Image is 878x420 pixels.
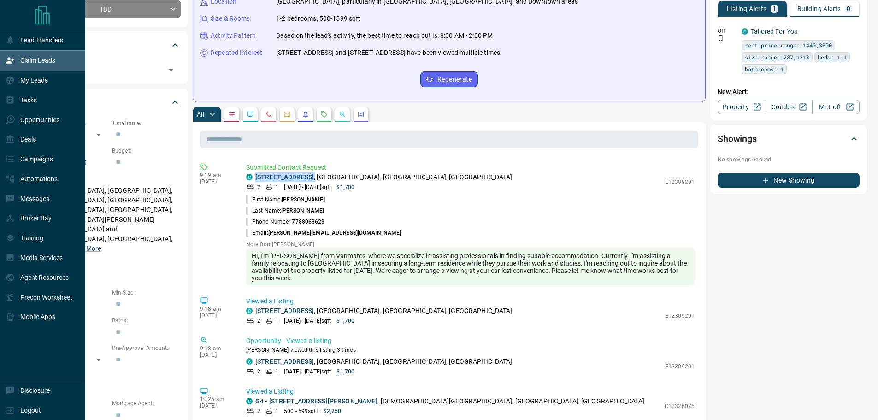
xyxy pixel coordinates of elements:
[665,402,695,410] p: C12326075
[197,111,204,118] p: All
[665,312,695,320] p: E12309201
[246,398,253,404] div: condos.ca
[246,308,253,314] div: condos.ca
[302,111,309,118] svg: Listing Alerts
[765,100,812,114] a: Condos
[281,207,324,214] span: [PERSON_NAME]
[336,317,354,325] p: $1,700
[246,387,695,396] p: Viewed a Listing
[39,261,181,269] p: Motivation:
[420,71,478,87] button: Regenerate
[339,111,346,118] svg: Opportunities
[39,372,181,380] p: Credit Score:
[265,111,272,118] svg: Calls
[39,183,181,256] p: [GEOGRAPHIC_DATA], [GEOGRAPHIC_DATA], [GEOGRAPHIC_DATA], [GEOGRAPHIC_DATA], [GEOGRAPHIC_DATA], [G...
[165,64,177,77] button: Open
[320,111,328,118] svg: Requests
[283,111,291,118] svg: Emails
[255,306,513,316] p: , [GEOGRAPHIC_DATA], [GEOGRAPHIC_DATA], [GEOGRAPHIC_DATA]
[246,174,253,180] div: condos.ca
[336,367,354,376] p: $1,700
[718,173,860,188] button: New Showing
[284,317,331,325] p: [DATE] - [DATE] sqft
[211,48,262,58] p: Repeated Interest
[718,100,765,114] a: Property
[39,34,181,56] div: Tags
[275,183,278,191] p: 1
[718,131,757,146] h2: Showings
[797,6,841,12] p: Building Alerts
[357,111,365,118] svg: Agent Actions
[246,218,325,226] p: Phone Number:
[246,229,401,237] p: Email:
[246,358,253,365] div: condos.ca
[246,296,695,306] p: Viewed a Listing
[718,27,736,35] p: Off
[255,396,644,406] p: , [DEMOGRAPHIC_DATA][GEOGRAPHIC_DATA], [GEOGRAPHIC_DATA], [GEOGRAPHIC_DATA]
[284,407,318,415] p: 500 - 599 sqft
[665,362,695,371] p: E12309201
[255,357,513,367] p: , [GEOGRAPHIC_DATA], [GEOGRAPHIC_DATA], [GEOGRAPHIC_DATA]
[742,28,748,35] div: condos.ca
[772,6,776,12] p: 1
[276,14,361,24] p: 1-2 bedrooms, 500-1599 sqft
[200,178,232,185] p: [DATE]
[211,14,250,24] p: Size & Rooms
[745,41,832,50] span: rent price range: 1440,3300
[336,183,354,191] p: $1,700
[246,346,695,354] p: [PERSON_NAME] viewed this listing 3 times
[275,317,278,325] p: 1
[276,31,493,41] p: Based on the lead's activity, the best time to reach out is: 8:00 AM - 2:00 PM
[112,316,181,325] p: Baths:
[246,336,695,346] p: Opportunity - Viewed a listing
[727,6,767,12] p: Listing Alerts
[211,31,256,41] p: Activity Pattern
[665,178,695,186] p: E12309201
[718,155,860,164] p: No showings booked
[200,312,232,319] p: [DATE]
[718,128,860,150] div: Showings
[257,183,260,191] p: 2
[112,119,181,127] p: Timeframe:
[282,196,324,203] span: [PERSON_NAME]
[745,65,784,74] span: bathrooms: 1
[745,53,809,62] span: size range: 287,1318
[39,175,181,183] p: Areas Searched:
[247,111,254,118] svg: Lead Browsing Activity
[324,407,342,415] p: $2,250
[812,100,860,114] a: Mr.Loft
[718,35,724,41] svg: Push Notification Only
[718,87,860,97] p: New Alert:
[268,230,401,236] span: [PERSON_NAME][EMAIL_ADDRESS][DOMAIN_NAME]
[246,207,324,215] p: Last Name:
[275,367,278,376] p: 1
[284,183,331,191] p: [DATE] - [DATE] sqft
[255,358,314,365] a: [STREET_ADDRESS]
[200,306,232,312] p: 9:18 am
[200,352,232,358] p: [DATE]
[246,195,325,204] p: First Name:
[255,307,314,314] a: [STREET_ADDRESS]
[39,91,181,113] div: Criteria
[112,399,181,408] p: Mortgage Agent:
[246,248,695,285] div: Hi, I'm [PERSON_NAME] from Vanmates, where we specialize in assisting professionals in finding su...
[246,163,695,172] p: Submitted Contact Request
[255,172,513,182] p: , [GEOGRAPHIC_DATA], [GEOGRAPHIC_DATA], [GEOGRAPHIC_DATA]
[112,344,181,352] p: Pre-Approval Amount:
[276,48,500,58] p: [STREET_ADDRESS] and [STREET_ADDRESS] have been viewed multiple times
[255,173,314,181] a: [STREET_ADDRESS]
[751,28,798,35] a: Tailored For You
[200,345,232,352] p: 9:18 am
[200,402,232,409] p: [DATE]
[112,147,181,155] p: Budget:
[112,289,181,297] p: Min Size:
[39,0,181,18] div: TBD
[246,241,695,248] p: Note from [PERSON_NAME]
[228,111,236,118] svg: Notes
[255,397,377,405] a: G4 - [STREET_ADDRESS][PERSON_NAME]
[275,407,278,415] p: 1
[200,396,232,402] p: 10:26 am
[200,172,232,178] p: 9:19 am
[818,53,847,62] span: beds: 1-1
[284,367,331,376] p: [DATE] - [DATE] sqft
